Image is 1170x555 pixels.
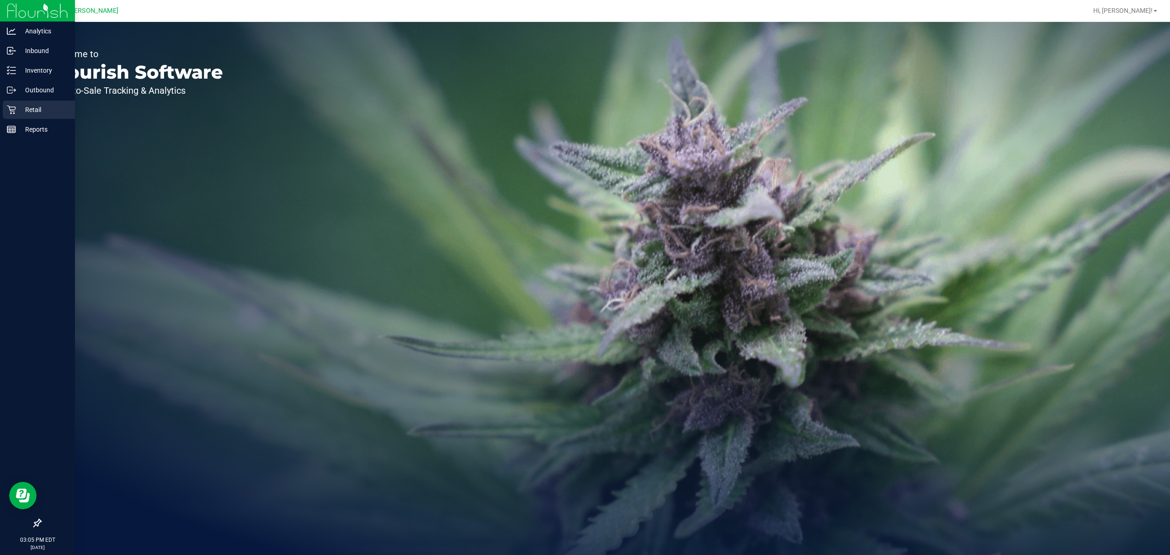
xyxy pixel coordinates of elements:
[1093,7,1153,14] span: Hi, [PERSON_NAME]!
[7,27,16,36] inline-svg: Analytics
[7,125,16,134] inline-svg: Reports
[16,85,71,96] p: Outbound
[9,482,37,509] iframe: Resource center
[16,65,71,76] p: Inventory
[7,105,16,114] inline-svg: Retail
[16,45,71,56] p: Inbound
[49,49,223,59] p: Welcome to
[7,46,16,55] inline-svg: Inbound
[7,85,16,95] inline-svg: Outbound
[49,63,223,81] p: Flourish Software
[49,86,223,95] p: Seed-to-Sale Tracking & Analytics
[68,7,118,15] span: [PERSON_NAME]
[16,124,71,135] p: Reports
[4,544,71,551] p: [DATE]
[16,104,71,115] p: Retail
[16,26,71,37] p: Analytics
[4,536,71,544] p: 03:05 PM EDT
[7,66,16,75] inline-svg: Inventory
